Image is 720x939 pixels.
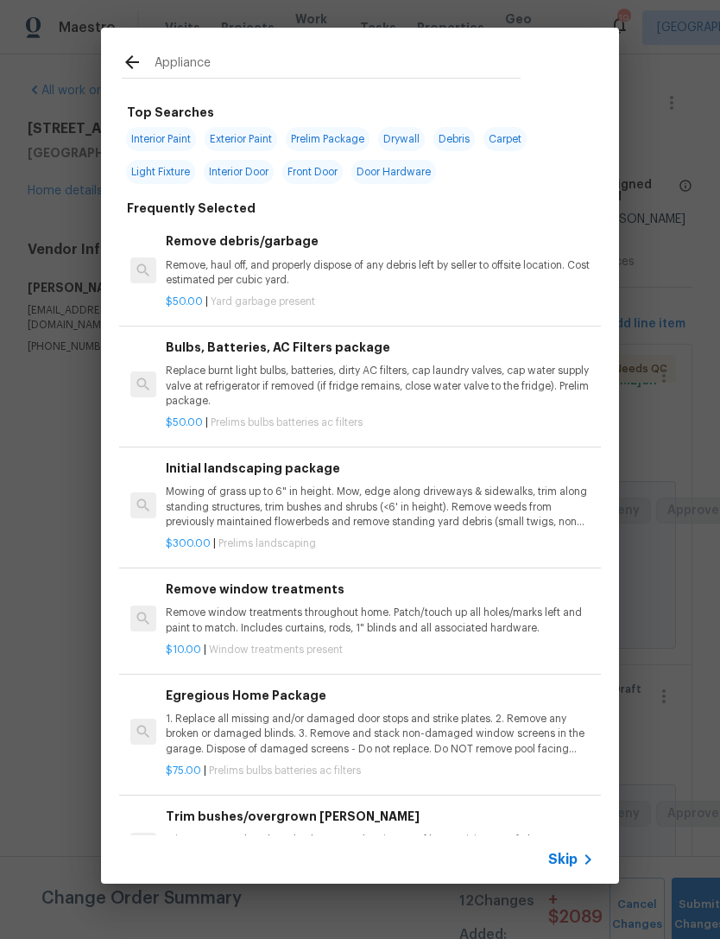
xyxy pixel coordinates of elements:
[166,364,594,408] p: Replace burnt light bulbs, batteries, dirty AC filters, cap laundry valves, cap water supply valv...
[166,536,594,551] p: |
[166,295,594,309] p: |
[127,199,256,218] h6: Frequently Selected
[166,417,203,428] span: $50.00
[166,764,594,778] p: |
[548,851,578,868] span: Skip
[483,127,527,151] span: Carpet
[166,807,594,826] h6: Trim bushes/overgrown [PERSON_NAME]
[209,644,343,655] span: Window treatments present
[211,296,315,307] span: Yard garbage present
[204,160,274,184] span: Interior Door
[433,127,475,151] span: Debris
[166,538,211,549] span: $300.00
[166,232,594,251] h6: Remove debris/garbage
[166,643,594,657] p: |
[166,606,594,635] p: Remove window treatments throughout home. Patch/touch up all holes/marks left and paint to match....
[218,538,316,549] span: Prelims landscaping
[166,296,203,307] span: $50.00
[166,485,594,529] p: Mowing of grass up to 6" in height. Mow, edge along driveways & sidewalks, trim along standing st...
[126,127,196,151] span: Interior Paint
[166,258,594,288] p: Remove, haul off, and properly dispose of any debris left by seller to offsite location. Cost est...
[166,644,201,655] span: $10.00
[286,127,369,151] span: Prelim Package
[155,52,521,78] input: Search issues or repairs
[166,459,594,478] h6: Initial landscaping package
[166,338,594,357] h6: Bulbs, Batteries, AC Filters package
[378,127,425,151] span: Drywall
[166,765,201,776] span: $75.00
[166,416,594,430] p: |
[166,712,594,756] p: 1. Replace all missing and/or damaged door stops and strike plates. 2. Remove any broken or damag...
[351,160,436,184] span: Door Hardware
[166,833,594,862] p: Trim overgrown hegdes & bushes around perimeter of home giving 12" of clearance. Properly dispose...
[126,160,195,184] span: Light Fixture
[282,160,343,184] span: Front Door
[166,580,594,599] h6: Remove window treatments
[166,686,594,705] h6: Egregious Home Package
[205,127,277,151] span: Exterior Paint
[209,765,361,776] span: Prelims bulbs batteries ac filters
[211,417,363,428] span: Prelims bulbs batteries ac filters
[127,103,214,122] h6: Top Searches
